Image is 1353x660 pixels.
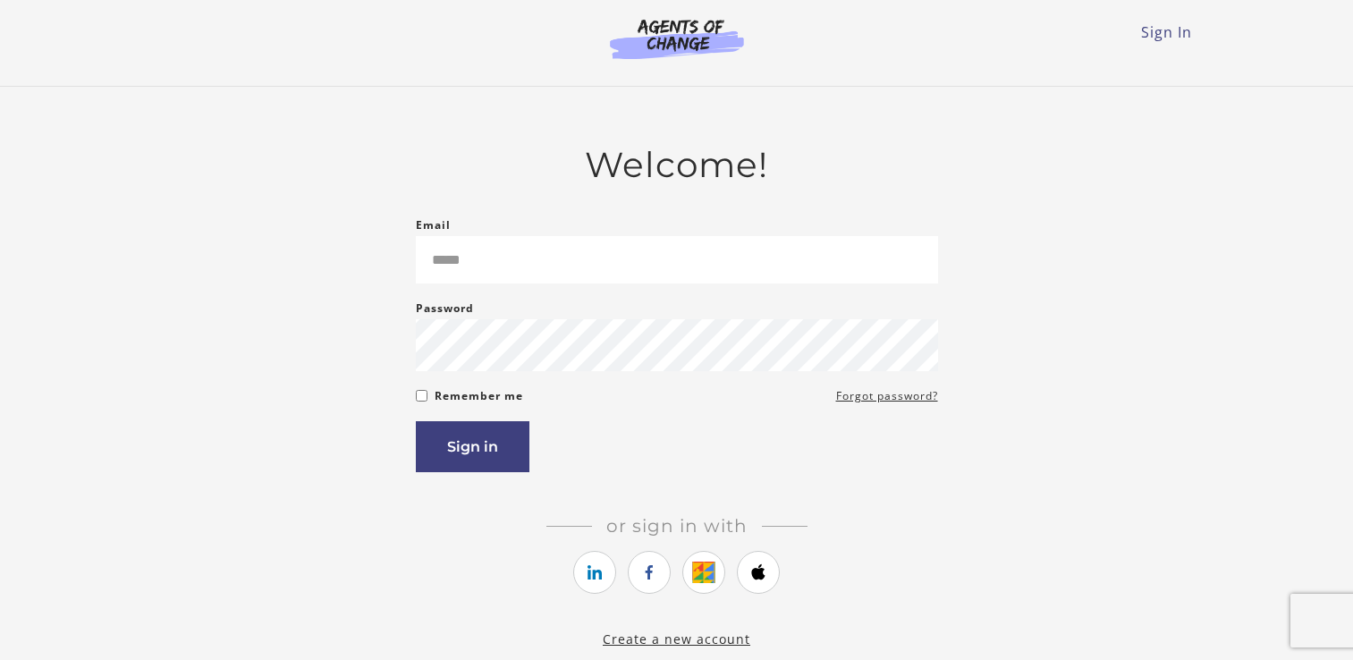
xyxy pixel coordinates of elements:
img: Agents of Change Logo [591,18,763,59]
a: Sign In [1141,22,1192,42]
label: Password [416,298,474,319]
a: https://courses.thinkific.com/users/auth/google?ss%5Breferral%5D=&ss%5Buser_return_to%5D=&ss%5Bvi... [682,551,725,594]
a: https://courses.thinkific.com/users/auth/facebook?ss%5Breferral%5D=&ss%5Buser_return_to%5D=&ss%5B... [628,551,671,594]
h2: Welcome! [416,144,938,186]
button: Sign in [416,421,529,472]
a: https://courses.thinkific.com/users/auth/linkedin?ss%5Breferral%5D=&ss%5Buser_return_to%5D=&ss%5B... [573,551,616,594]
a: https://courses.thinkific.com/users/auth/apple?ss%5Breferral%5D=&ss%5Buser_return_to%5D=&ss%5Bvis... [737,551,780,594]
label: Email [416,215,451,236]
a: Create a new account [603,630,750,647]
label: Remember me [435,385,523,407]
a: Forgot password? [836,385,938,407]
span: Or sign in with [592,515,762,537]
